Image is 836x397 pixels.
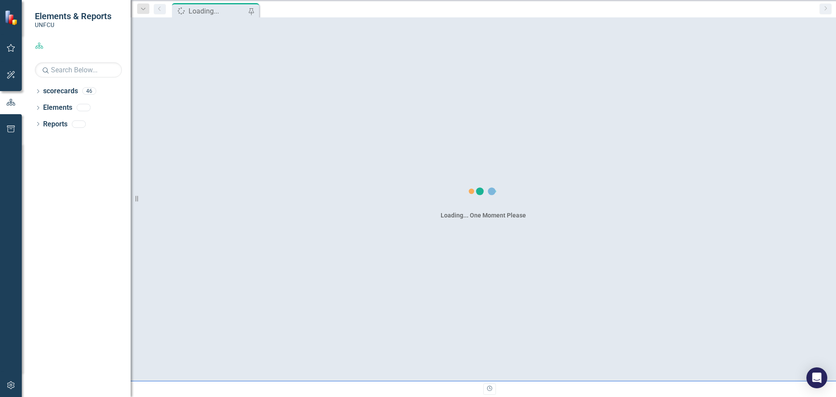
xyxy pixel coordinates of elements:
div: Open Intercom Messenger [806,367,827,388]
img: ClearPoint Strategy [4,10,20,25]
a: scorecards [43,86,78,96]
div: 46 [82,88,96,95]
a: Reports [43,119,67,129]
small: UNFCU [35,21,111,28]
span: Elements & Reports [35,11,111,21]
div: Loading... One Moment Please [441,211,526,220]
div: Loading... [189,6,246,17]
input: Search Below... [35,62,122,78]
a: Elements [43,103,72,113]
